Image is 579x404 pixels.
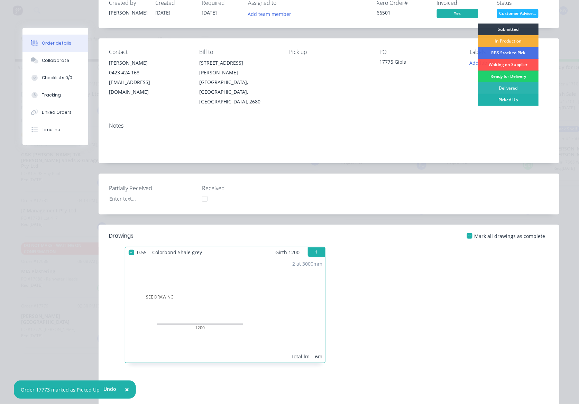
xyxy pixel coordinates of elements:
span: Colorbond Shale grey [149,247,205,257]
div: 2 at 3000mm [292,260,322,267]
div: Contact [109,49,188,55]
div: Bill to [199,49,278,55]
div: [GEOGRAPHIC_DATA], [GEOGRAPHIC_DATA], [GEOGRAPHIC_DATA], 2680 [199,77,278,107]
span: 0.55 [134,247,149,257]
span: Mark all drawings as complete [475,232,545,240]
div: Submitted [478,24,539,35]
div: [PERSON_NAME] [109,9,147,16]
div: Waiting on Supplier [478,59,539,71]
div: Delivered [478,82,539,94]
div: PO [379,49,459,55]
div: 17775 Giola [379,58,459,68]
label: Partially Received [109,184,195,192]
button: Order details [22,35,88,52]
div: 66501 [377,9,429,16]
span: Yes [437,9,478,18]
div: [STREET_ADDRESS][PERSON_NAME] [199,58,278,77]
div: Timeline [42,127,60,133]
div: Notes [109,122,549,129]
div: Total lm [291,353,310,360]
div: [EMAIL_ADDRESS][DOMAIN_NAME] [109,77,188,97]
div: Collaborate [42,57,69,64]
div: Linked Orders [42,109,72,116]
button: Close [118,382,136,398]
div: Order details [42,40,71,46]
button: Add team member [248,9,295,18]
span: [DATE] [155,9,171,16]
div: Labels [470,49,549,55]
div: Checklists 0/0 [42,75,72,81]
div: Tracking [42,92,61,98]
span: Customer Advise... [497,9,539,18]
div: RBS Stock to Pick [478,47,539,59]
div: Pick up [289,49,369,55]
div: 0423 424 168 [109,68,188,77]
button: 1 [308,247,325,257]
div: SEE DRAWING12002 at 3000mmTotal lm6m [125,257,325,363]
div: [PERSON_NAME] [109,58,188,68]
span: Girth 1200 [275,247,300,257]
button: Add team member [244,9,295,18]
div: Drawings [109,232,134,240]
span: × [125,385,129,394]
label: Received [202,184,288,192]
div: [PERSON_NAME]0423 424 168[EMAIL_ADDRESS][DOMAIN_NAME] [109,58,188,97]
button: Tracking [22,86,88,104]
button: Collaborate [22,52,88,69]
div: Picked Up [478,94,539,106]
button: Customer Advise... [497,9,539,19]
span: [DATE] [202,9,217,16]
button: Undo [100,384,120,394]
div: [STREET_ADDRESS][PERSON_NAME][GEOGRAPHIC_DATA], [GEOGRAPHIC_DATA], [GEOGRAPHIC_DATA], 2680 [199,58,278,107]
button: Linked Orders [22,104,88,121]
button: Add labels [466,58,498,67]
button: Timeline [22,121,88,138]
div: In Production [478,35,539,47]
div: Order 17773 marked as Picked Up [21,386,100,393]
button: Checklists 0/0 [22,69,88,86]
div: Ready for Delivery [478,71,539,82]
div: 6m [315,353,322,360]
